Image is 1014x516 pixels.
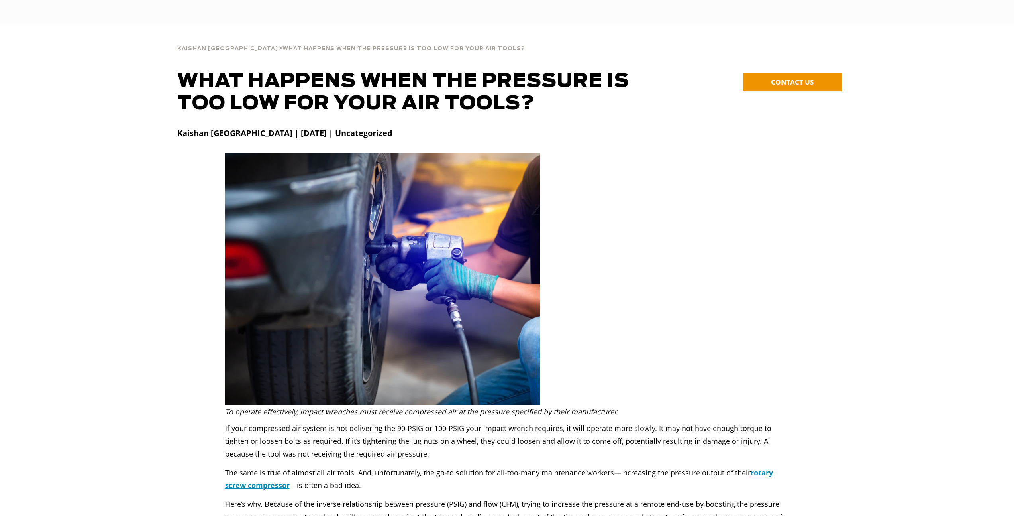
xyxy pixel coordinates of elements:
p: If your compressed air system is not delivering the 90-PSIG or 100-PSIG your impact wrench requir... [225,422,789,460]
span: What Happens When the Pressure Is Too Low for Your Air Tools? [282,46,525,51]
a: rotary screw compressor [225,468,773,490]
h1: What Happens When the Pressure Is Too Low for Your Air Tools? [177,70,670,115]
strong: Kaishan [GEOGRAPHIC_DATA] | [DATE] | Uncategorized [177,128,392,138]
div: > [177,37,525,55]
i: To operate effectively, impact wrenches must receive compressed air at the pressure specified by ... [225,407,619,416]
a: What Happens When the Pressure Is Too Low for Your Air Tools? [282,45,525,52]
span: Kaishan [GEOGRAPHIC_DATA] [177,46,278,51]
a: CONTACT US [743,73,842,91]
img: What Happens When the Pressure Is Too Low for Your Air Tools? [225,153,540,405]
span: CONTACT US [771,77,814,87]
p: The same is true of almost all air tools. And, unfortunately, the go-to solution for all-too-many... [225,466,789,492]
a: Kaishan [GEOGRAPHIC_DATA] [177,45,278,52]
